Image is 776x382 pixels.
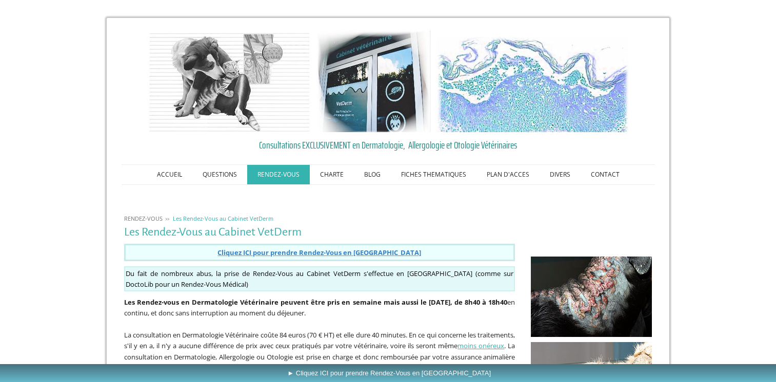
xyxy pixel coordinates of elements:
a: ACCUEIL [147,165,192,184]
span: Du fait de nombreux abus, la prise de Rendez-Vous au Cabinet VetDerm s'effectue en [GEOGRAPHIC_DA... [126,269,501,278]
a: RENDEZ-VOUS [247,165,310,184]
span: l n'y a aucune différence de prix avec ceux pratiqués par votre vétérinaire, voire ils seront même [158,341,458,350]
a: CHARTE [310,165,354,184]
a: Cliquez ICI pour prendre Rendez-Vous en [GEOGRAPHIC_DATA] [217,247,421,257]
a: RENDEZ-VOUS [122,215,165,222]
a: Les Rendez-Vous au Cabinet VetDerm [170,215,276,222]
span: RENDEZ-VOUS [124,215,163,222]
a: BLOG [354,165,391,184]
a: CONTACT [581,165,630,184]
span: La consultation en Dermatologie Vétérinaire coûte 84 euros (70 € HT) et elle dure 40 minutes. E [124,330,413,339]
strong: Les Rendez-vous en Dermatologie Vétérinaire peuvent être pris en semaine mais aussi le [DATE], de... [124,298,508,307]
span: Les Rendez-Vous au Cabinet VetDerm [173,215,273,222]
span: ► Cliquez ICI pour prendre Rendez-Vous en [GEOGRAPHIC_DATA] [287,369,491,377]
a: FICHES THEMATIQUES [391,165,476,184]
a: QUESTIONS [192,165,247,184]
a: PLAN D'ACCES [476,165,540,184]
span: en continu, et donc sans interruption au moment du déjeuner. [124,298,515,318]
a: Consultations EXCLUSIVEMENT en Dermatologie, Allergologie et Otologie Vétérinaires [124,137,652,153]
span: . La consultation en Dermatologie, Allergologie ou Otologie est prise en charge et donc remboursé... [124,341,515,372]
h1: Les Rendez-Vous au Cabinet VetDerm [124,226,515,239]
a: DIVERS [540,165,581,184]
a: moins onéreux [457,341,504,350]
